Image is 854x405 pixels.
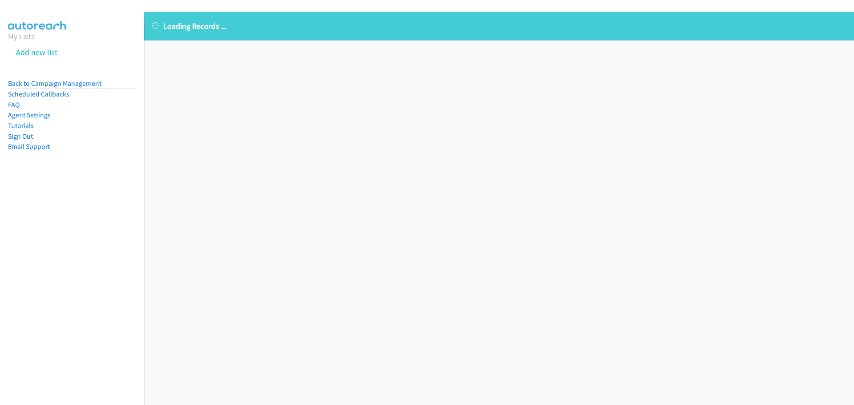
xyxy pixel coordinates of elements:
[8,111,51,119] a: Agent Settings
[8,142,50,151] a: Email Support
[8,31,35,41] a: My Lists
[8,100,20,109] a: FAQ
[152,20,846,32] p: Loading Records ...
[8,121,34,130] a: Tutorials
[8,132,33,140] a: Sign Out
[8,90,69,98] a: Scheduled Callbacks
[16,47,57,57] a: Add new list
[8,79,101,88] a: Back to Campaign Management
